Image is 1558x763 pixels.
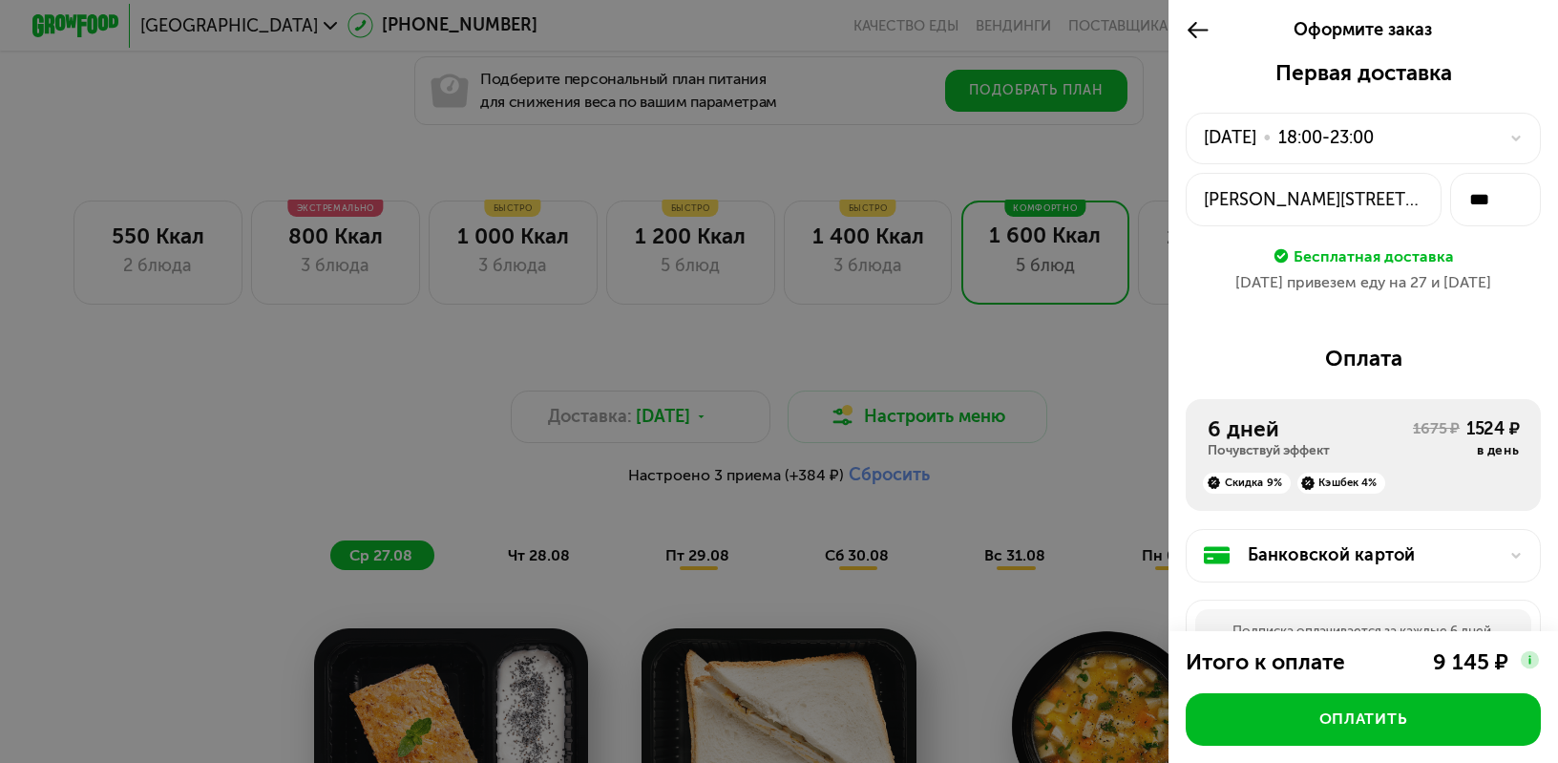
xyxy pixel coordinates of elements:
div: Оплата [1186,346,1541,371]
button: [PERSON_NAME][STREET_ADDRESS] [1186,173,1441,226]
div: 1524 ₽ [1466,416,1519,442]
div: Оплатить [1319,709,1407,731]
div: Почувствуй эффект [1208,442,1413,459]
div: 18:00-23:00 [1278,125,1374,151]
div: в день [1466,442,1519,459]
div: Итого к оплате [1186,649,1380,677]
div: Первая доставка [1186,60,1541,86]
div: 1675 ₽ [1413,418,1460,459]
div: Бесплатная доставка [1294,244,1454,268]
div: Скидка 9% [1203,473,1291,495]
div: Кэшбек 4% [1297,473,1386,495]
div: Банковской картой [1248,542,1497,568]
div: Подписка оплачивается за каждые 6 дней. Вы получите смс за день до автосписания. [1195,609,1531,669]
div: [PERSON_NAME][STREET_ADDRESS] [1204,187,1422,213]
div: 9 145 ₽ [1433,649,1508,675]
div: [DATE] привезем еду на 27 и [DATE] [1186,272,1541,294]
button: Оплатить [1186,693,1541,745]
div: [DATE] [1204,125,1256,151]
span: Оформите заказ [1294,19,1432,40]
div: • [1263,125,1272,151]
div: 6 дней [1208,416,1413,442]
